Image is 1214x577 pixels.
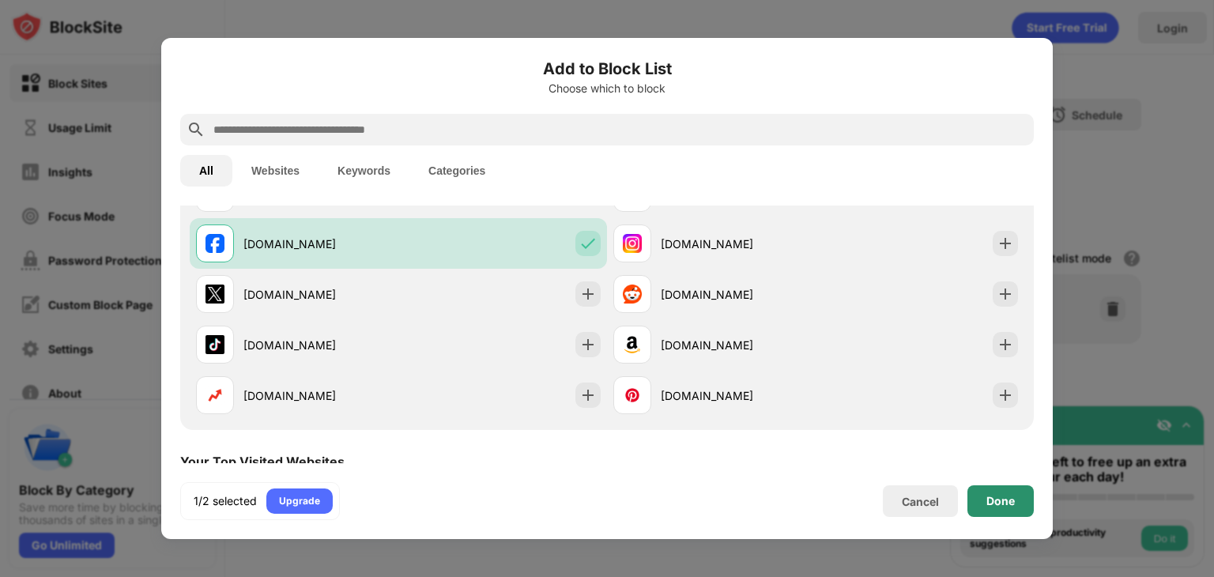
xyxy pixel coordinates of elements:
button: All [180,155,232,187]
div: Your Top Visited Websites [180,454,345,470]
div: [DOMAIN_NAME] [661,286,816,303]
img: favicons [623,335,642,354]
div: [DOMAIN_NAME] [243,387,398,404]
div: Cancel [902,495,939,508]
div: [DOMAIN_NAME] [661,387,816,404]
div: [DOMAIN_NAME] [243,286,398,303]
img: search.svg [187,120,205,139]
img: favicons [205,335,224,354]
div: Done [986,495,1015,507]
button: Keywords [319,155,409,187]
img: favicons [205,234,224,253]
div: [DOMAIN_NAME] [243,337,398,353]
div: [DOMAIN_NAME] [661,236,816,252]
h6: Add to Block List [180,57,1034,81]
div: 1/2 selected [194,493,257,509]
img: favicons [205,386,224,405]
button: Categories [409,155,504,187]
div: [DOMAIN_NAME] [661,337,816,353]
div: Upgrade [279,493,320,509]
img: favicons [623,285,642,304]
div: [DOMAIN_NAME] [243,236,398,252]
div: Choose which to block [180,82,1034,95]
button: Websites [232,155,319,187]
img: favicons [623,386,642,405]
img: favicons [205,285,224,304]
img: favicons [623,234,642,253]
